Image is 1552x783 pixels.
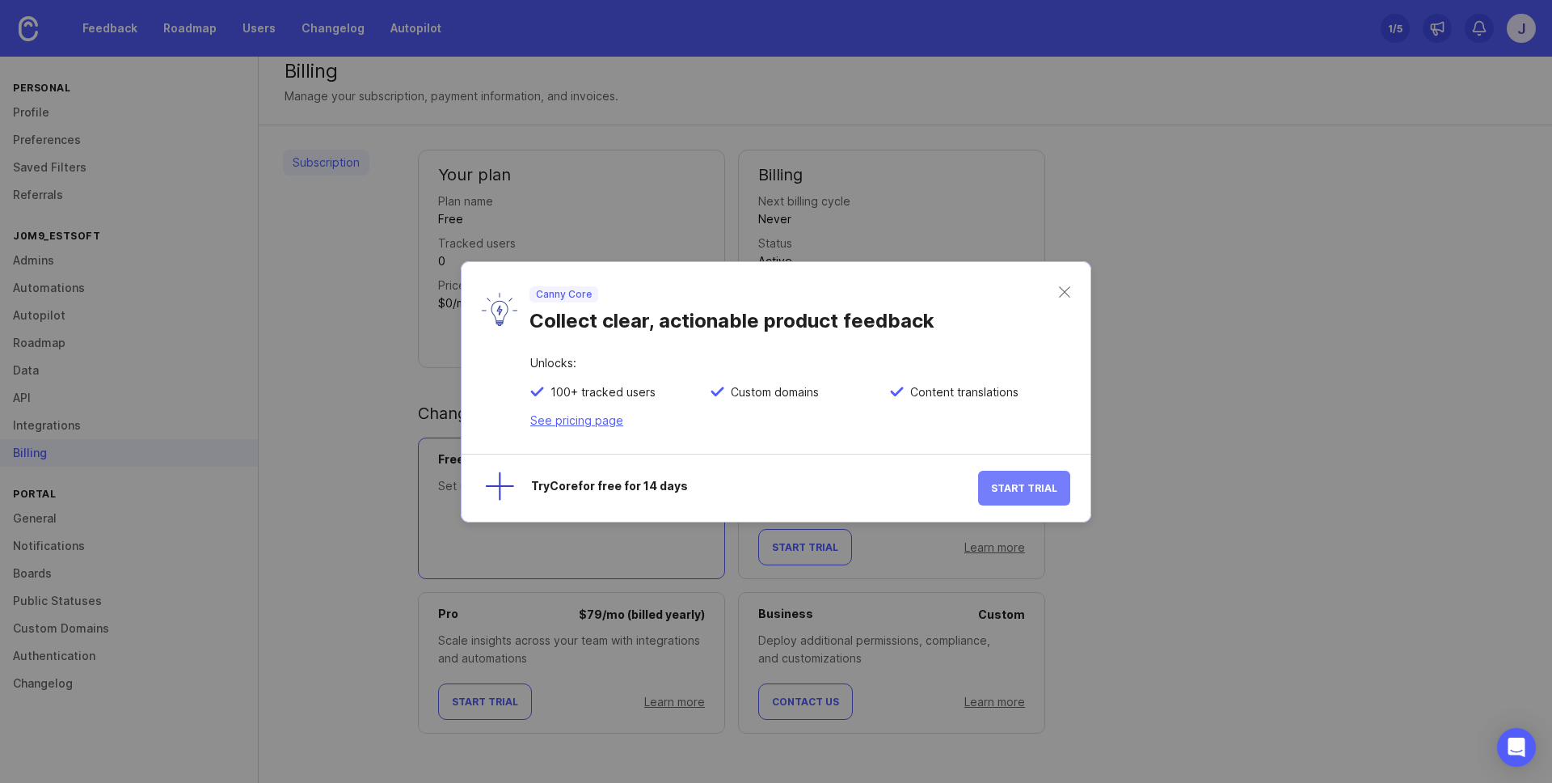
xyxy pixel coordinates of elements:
div: Try Core for free for 14 days [531,480,978,496]
span: Content translations [904,385,1018,400]
span: Start Trial [991,482,1057,494]
img: lyW0TRAiArAAAAAASUVORK5CYII= [482,293,517,326]
button: Start Trial [978,471,1070,506]
p: Canny Core [536,288,592,301]
div: Collect clear, actionable product feedback [529,303,1059,333]
div: Unlocks: [530,358,1070,385]
a: See pricing page [530,413,623,427]
span: Custom domains [724,385,819,400]
div: Open Intercom Messenger [1497,728,1536,767]
span: 100+ tracked users [544,385,656,400]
